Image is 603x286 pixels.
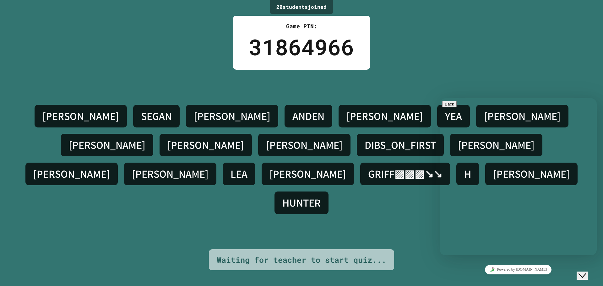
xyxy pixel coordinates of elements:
[249,30,354,63] div: 31864966
[577,261,597,280] iframe: chat widget
[42,110,119,123] h4: [PERSON_NAME]
[365,138,436,152] h4: DIBS_ON_FIRST
[292,110,324,123] h4: ANDEN
[249,22,354,30] div: Game PIN:
[440,262,597,277] iframe: chat widget
[231,167,247,181] h4: LEA
[440,98,597,255] iframe: chat widget
[217,254,386,266] div: Waiting for teacher to start quiz...
[69,138,145,152] h4: [PERSON_NAME]
[194,110,270,123] h4: [PERSON_NAME]
[266,138,343,152] h4: [PERSON_NAME]
[269,167,346,181] h4: [PERSON_NAME]
[346,110,423,123] h4: [PERSON_NAME]
[368,167,442,181] h4: GRIFF▨▨▨↘↘
[132,167,209,181] h4: [PERSON_NAME]
[141,110,172,123] h4: SEGAN
[167,138,244,152] h4: [PERSON_NAME]
[33,167,110,181] h4: [PERSON_NAME]
[282,196,321,209] h4: HUNTER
